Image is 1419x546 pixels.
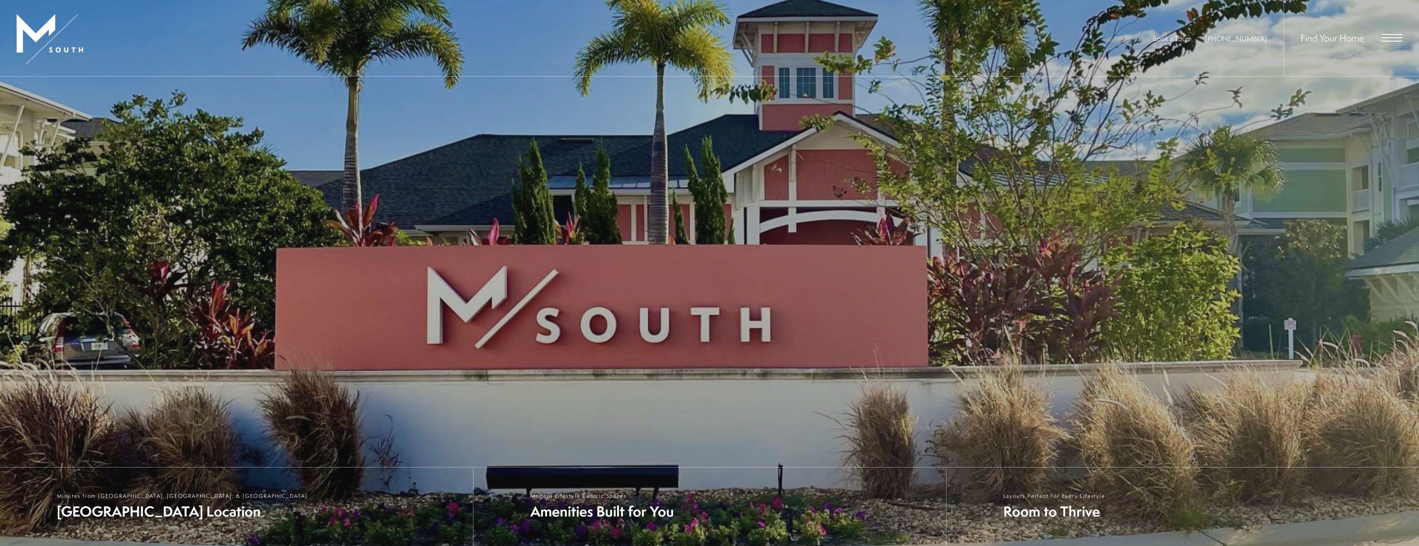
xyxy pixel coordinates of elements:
[57,502,308,521] span: [GEOGRAPHIC_DATA] Location
[1003,502,1105,521] span: Room to Thrive
[1153,34,1188,43] a: Book a Tour
[1206,34,1267,43] a: Call Us at 813-570-8014
[1301,31,1364,44] a: Find Your Home
[1003,492,1105,499] span: Layouts Perfect For Every Lifestyle
[57,492,308,499] span: Minutes from [GEOGRAPHIC_DATA], [GEOGRAPHIC_DATA], & [GEOGRAPHIC_DATA]
[1382,34,1402,42] button: Open Menu
[17,14,83,64] img: MSouth
[946,467,1419,546] a: Layouts Perfect For Every Lifestyle
[1206,34,1267,43] span: [PHONE_NUMBER]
